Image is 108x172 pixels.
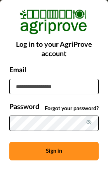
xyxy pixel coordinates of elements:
[45,105,99,113] a: Forgot your password?
[9,142,99,160] button: Sign in
[9,102,39,112] p: Password
[19,9,89,34] img: Logo Image
[9,41,99,59] h2: Log in to your AgriProve account
[9,65,99,76] p: Email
